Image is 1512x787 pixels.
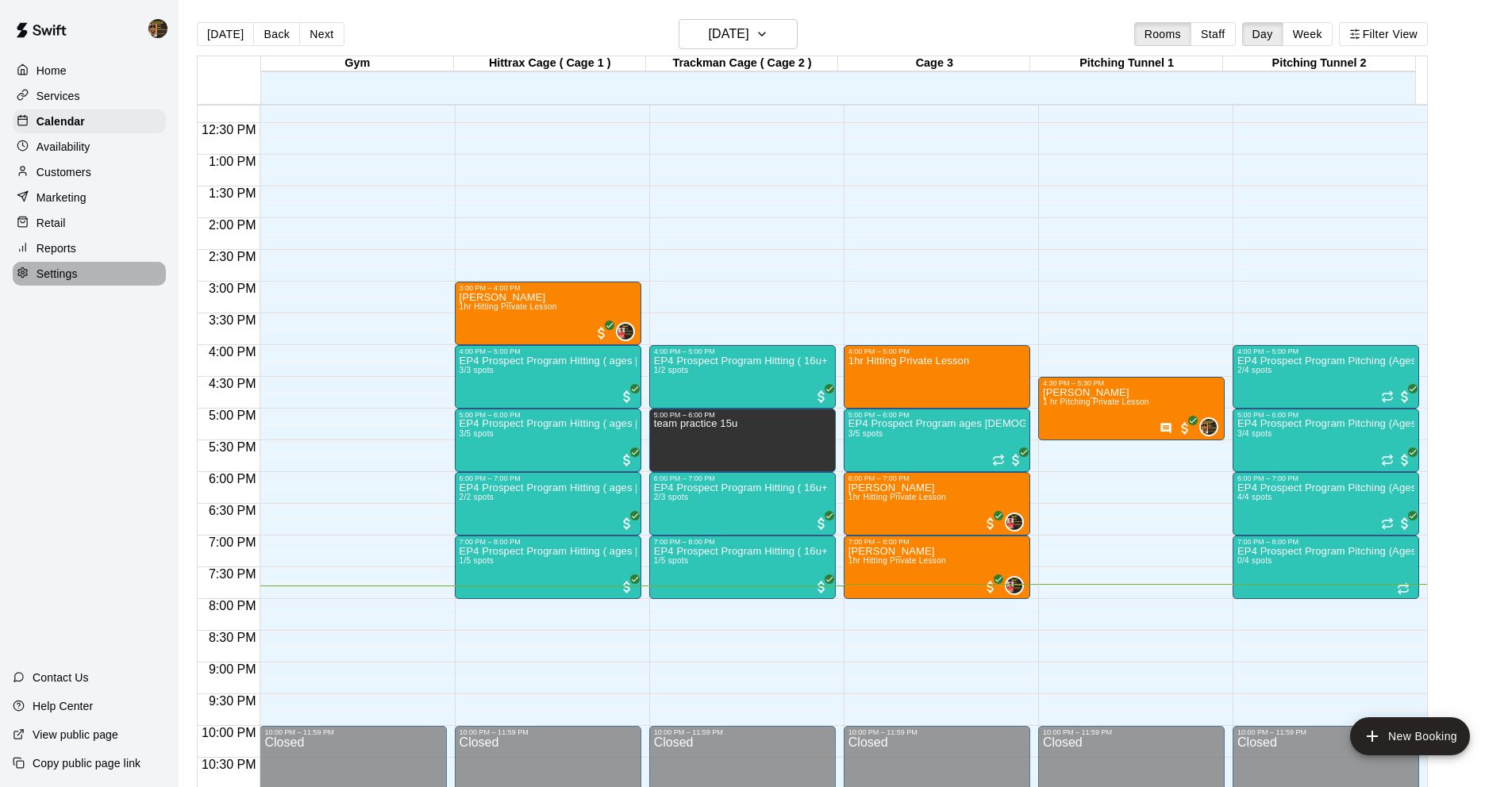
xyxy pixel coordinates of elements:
[33,755,140,771] p: Copy public page link
[145,13,179,44] div: Francisco Gracesqui
[197,22,254,46] button: [DATE]
[1191,22,1236,46] button: Staff
[299,22,344,46] button: Next
[1233,409,1419,472] div: 5:00 PM – 6:00 PM: EP4 Prospect Program Pitching (Ages 13+ )
[37,190,87,205] p: Marketing
[844,345,1030,409] div: 4:00 PM – 5:00 PM: 1hr Hitting Private Lesson
[649,409,836,472] div: 5:00 PM – 6:00 PM: team practice 15u
[654,538,831,546] div: 7:00 PM – 8:00 PM
[1233,536,1419,599] div: 7:00 PM – 8:00 PM: EP4 Prospect Program Pitching (Ages 13+ )
[1201,419,1217,435] img: Francisco Gracesqui
[1381,390,1394,403] span: Recurring event
[654,347,831,355] div: 4:00 PM – 5:00 PM
[1006,578,1022,593] img: Julian Hunt
[848,493,946,501] span: 1hr Hitting Private Lesson
[13,186,166,209] a: Marketing
[205,536,260,549] span: 7:00 PM
[848,347,1025,355] div: 4:00 PM – 5:00 PM
[13,211,166,235] a: Retail
[1008,452,1024,468] span: All customers have paid
[649,536,836,599] div: 7:00 PM – 8:00 PM: EP4 Prospect Program Hitting ( 16u+ Slot )
[646,56,838,71] div: Trackman Cage ( Cage 2 )
[1283,22,1333,46] button: Week
[1043,397,1149,406] span: 1 hr Pitching Private Lesson
[1339,22,1428,46] button: Filter View
[1177,420,1193,436] span: All customers have paid
[13,160,166,184] div: Customers
[679,19,798,49] button: [DATE]
[13,236,166,260] a: Reports
[13,84,166,108] a: Services
[205,282,260,295] span: 3:00 PM
[649,345,836,409] div: 4:00 PM – 5:00 PM: EP4 Prospect Program Hitting ( 16u+ Slot )
[848,728,1025,736] div: 10:00 PM – 11:59 PM
[1223,56,1415,71] div: Pitching Tunnel 2
[13,135,166,159] div: Availability
[205,694,260,708] span: 9:30 PM
[460,347,637,355] div: 4:00 PM – 5:00 PM
[33,698,93,714] p: Help Center
[13,262,166,286] a: Settings
[649,472,836,536] div: 6:00 PM – 7:00 PM: EP4 Prospect Program Hitting ( 16u+ Slot )
[460,474,637,482] div: 6:00 PM – 7:00 PM
[848,474,1025,482] div: 6:00 PM – 7:00 PM
[460,366,494,374] span: 3/3 spots filled
[205,186,260,200] span: 1:30 PM
[617,324,633,340] img: Julian Hunt
[814,579,829,595] span: All customers have paid
[455,409,641,472] div: 5:00 PM – 6:00 PM: EP4 Prospect Program Hitting ( ages 13-15
[460,538,637,546] div: 7:00 PM – 8:00 PM
[261,56,453,71] div: Gym
[844,472,1030,536] div: 6:00 PM – 7:00 PM: Henry Nobld
[1030,56,1222,71] div: Pitching Tunnel 1
[37,266,78,282] p: Settings
[1206,417,1218,436] span: Francisco Gracesqui
[1381,454,1394,466] span: Recurring event
[654,411,831,419] div: 5:00 PM – 6:00 PM
[814,389,829,405] span: All customers have paid
[1237,538,1414,546] div: 7:00 PM – 8:00 PM
[848,556,946,565] span: 1hr Hitting Private Lesson
[460,411,637,419] div: 5:00 PM – 6:00 PM
[205,631,260,644] span: 8:30 PM
[205,504,260,517] span: 6:30 PM
[654,366,689,374] span: 1/2 spots filled
[619,516,635,532] span: All customers have paid
[1397,582,1410,595] span: Recurring event
[1397,452,1413,468] span: All customers have paid
[848,538,1025,546] div: 7:00 PM – 8:00 PM
[455,345,641,409] div: 4:00 PM – 5:00 PM: EP4 Prospect Program Hitting ( ages 13-15 )
[1242,22,1283,46] button: Day
[13,109,166,133] div: Calendar
[37,88,80,104] p: Services
[264,728,441,736] div: 10:00 PM – 11:59 PM
[594,325,610,341] span: All customers have paid
[1038,377,1225,440] div: 4:30 PM – 5:30 PM: 1 hr Pitching Private Lesson
[37,139,90,155] p: Availability
[205,250,260,263] span: 2:30 PM
[205,409,260,422] span: 5:00 PM
[460,284,637,292] div: 3:00 PM – 4:00 PM
[205,440,260,454] span: 5:30 PM
[1043,379,1220,387] div: 4:30 PM – 5:30 PM
[205,662,260,676] span: 9:00 PM
[455,282,641,345] div: 3:00 PM – 4:00 PM: Ilias Aggelatos
[709,23,749,45] h6: [DATE]
[205,472,260,486] span: 6:00 PM
[654,728,831,736] div: 10:00 PM – 11:59 PM
[205,313,260,327] span: 3:30 PM
[1237,429,1272,438] span: 3/4 spots filled
[619,579,635,595] span: All customers have paid
[460,429,494,438] span: 3/5 spots filled
[1233,345,1419,409] div: 4:00 PM – 5:00 PM: EP4 Prospect Program Pitching (Ages 13+ )
[1237,493,1272,501] span: 4/4 spots filled
[33,670,89,685] p: Contact Us
[37,63,67,79] p: Home
[838,56,1030,71] div: Cage 3
[148,19,167,38] img: Francisco Gracesqui
[13,59,166,83] div: Home
[1011,576,1024,595] span: Julian Hunt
